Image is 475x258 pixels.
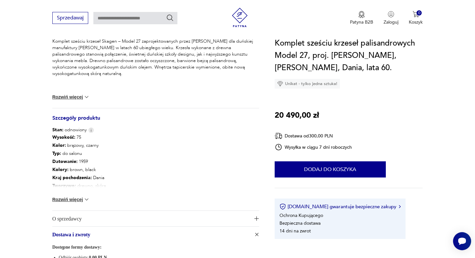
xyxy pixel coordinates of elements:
[52,133,138,141] p: 75
[52,38,259,77] p: Komplet sześciu krzeseł Skagen – Model 27 zaprojektowanych przez [PERSON_NAME] dla duńskiej manuf...
[166,14,174,22] button: Szukaj
[52,182,138,190] p: drewno, skóra
[275,161,386,177] button: Dodaj do koszyka
[275,37,423,74] h1: Komplet sześciu krzeseł palisandrowych Model 27, proj. [PERSON_NAME], [PERSON_NAME], Dania, lata 60.
[384,11,398,25] button: Zaloguj
[280,203,286,210] img: Ikona certyfikatu
[52,158,78,165] b: Datowanie :
[277,81,283,87] img: Ikona diamentu
[52,157,138,166] p: 1959
[52,174,138,182] p: Dania
[52,211,259,226] button: Ikona plusaO sprzedawcy
[83,94,90,100] img: chevron down
[52,167,69,173] b: Kolory :
[52,141,138,149] p: brązowy, czarny
[280,203,401,210] button: [DOMAIN_NAME] gwarantuje bezpieczne zakupy
[275,109,319,122] p: 20 490,00 zł
[358,11,365,18] img: Ikona medalu
[399,205,401,208] img: Ikona strzałki w prawo
[280,220,321,226] li: Bezpieczna dostawa
[275,143,352,151] div: Wysyłka w ciągu 7 dni roboczych
[275,79,340,89] div: Unikat - tylko jedna sztuka!
[52,149,138,157] p: do salonu
[52,12,88,24] button: Sprzedawaj
[413,11,419,17] img: Ikona koszyka
[388,11,394,17] img: Ikonka użytkownika
[52,134,75,140] b: Wysokość :
[52,127,87,133] span: odnowiony
[275,132,282,140] img: Ikona dostawy
[409,19,423,25] p: Koszyk
[52,150,61,156] b: Typ :
[52,243,259,251] p: Dostępne formy dostawy:
[350,11,373,25] a: Ikona medaluPatyna B2B
[52,175,92,181] b: Kraj pochodzenia :
[88,127,94,133] img: Info icon
[52,227,250,242] span: Dostawa i zwroty
[52,166,138,174] p: brown, black
[52,142,66,148] b: Kolor:
[453,232,471,250] iframe: Smartsupp widget button
[52,211,250,226] span: O sprzedawcy
[52,183,76,189] b: Tworzywo :
[350,11,373,25] button: Patyna B2B
[52,127,63,133] b: Stan:
[52,227,259,242] button: Ikona plusaDostawa i zwroty
[253,231,260,238] img: Ikona plusa
[52,94,90,100] button: Rozwiń więcej
[254,216,259,221] img: Ikona plusa
[83,196,90,203] img: chevron down
[350,19,373,25] p: Patyna B2B
[52,196,90,203] button: Rozwiń więcej
[280,212,323,219] li: Ochrona Kupującego
[52,116,259,127] h3: Szczegóły produktu
[280,228,311,234] li: 14 dni na zwrot
[230,8,249,27] img: Patyna - sklep z meblami i dekoracjami vintage
[52,16,88,21] a: Sprzedawaj
[384,19,398,25] p: Zaloguj
[417,10,422,16] div: 0
[275,132,352,140] div: Dostawa od 300,00 PLN
[409,11,423,25] button: 0Koszyk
